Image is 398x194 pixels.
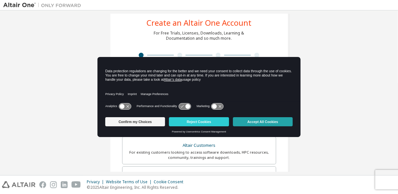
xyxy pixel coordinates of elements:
[61,181,68,188] img: linkedin.svg
[87,179,106,185] div: Privacy
[154,179,187,185] div: Cookie Consent
[147,19,251,27] div: Create an Altair One Account
[154,31,244,41] div: For Free Trials, Licenses, Downloads, Learning & Documentation and so much more.
[50,181,57,188] img: instagram.svg
[106,179,154,185] div: Website Terms of Use
[126,150,272,160] div: For existing customers looking to access software downloads, HPC resources, community, trainings ...
[3,2,84,8] img: Altair One
[2,181,35,188] img: altair_logo.svg
[87,185,187,190] p: © 2025 Altair Engineering, Inc. All Rights Reserved.
[39,181,46,188] img: facebook.svg
[126,171,272,180] div: Students
[126,141,272,150] div: Altair Customers
[71,181,81,188] img: youtube.svg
